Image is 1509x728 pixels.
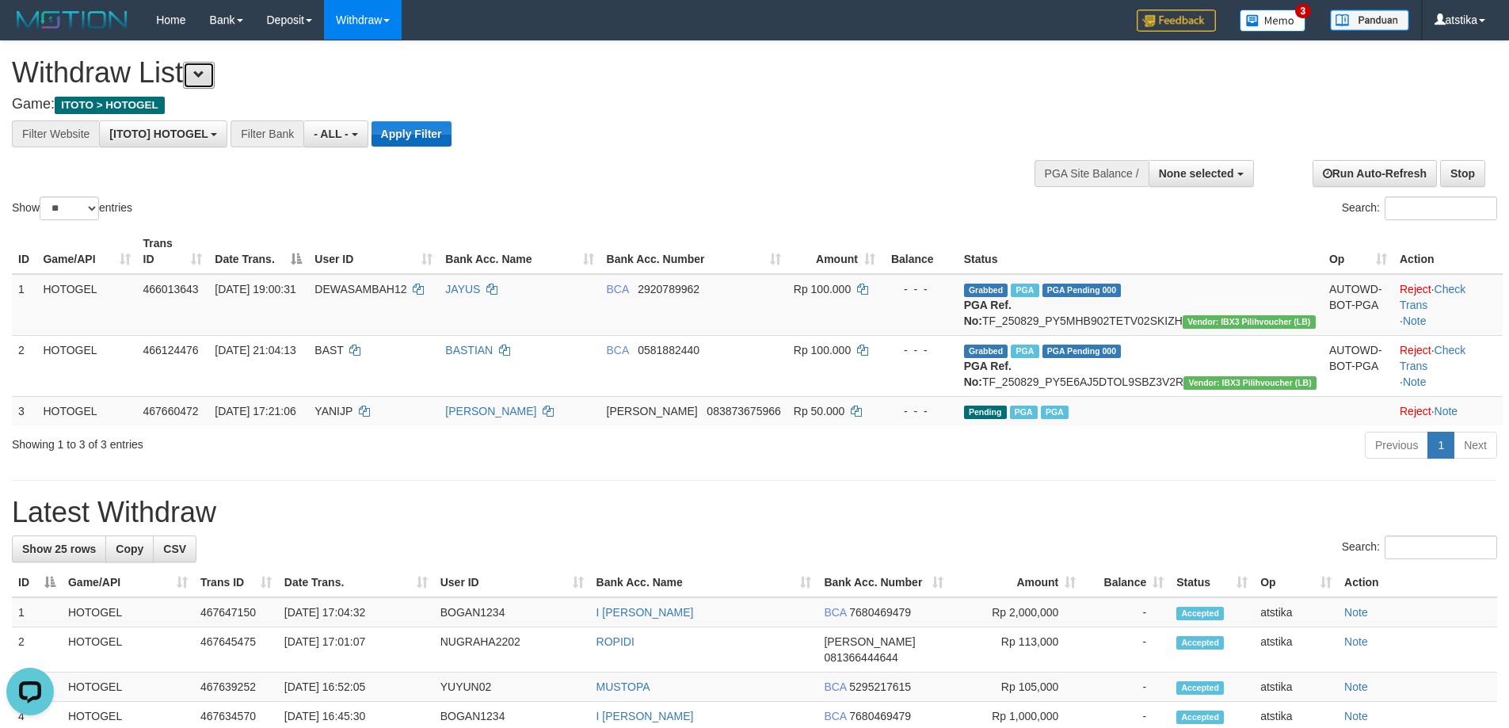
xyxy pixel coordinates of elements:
span: [PERSON_NAME] [824,635,915,648]
th: User ID: activate to sort column ascending [308,229,439,274]
a: MUSTOPA [596,680,650,693]
h1: Latest Withdraw [12,497,1497,528]
a: Reject [1400,344,1431,356]
td: HOTOGEL [62,673,194,702]
span: Rp 100.000 [794,283,851,295]
td: 3 [12,396,36,425]
span: BCA [824,710,846,722]
img: Button%20Memo.svg [1240,10,1306,32]
span: Copy [116,543,143,555]
div: - - - [888,403,951,419]
span: Copy 7680469479 to clipboard [849,606,911,619]
th: Balance [882,229,958,274]
td: HOTOGEL [62,597,194,627]
a: Copy [105,536,154,562]
a: [PERSON_NAME] [445,405,536,417]
div: - - - [888,281,951,297]
td: BOGAN1234 [434,597,590,627]
td: Rp 113,000 [950,627,1082,673]
span: - ALL - [314,128,349,140]
input: Search: [1385,536,1497,559]
a: Note [1344,680,1368,693]
td: atstika [1254,673,1338,702]
div: PGA Site Balance / [1035,160,1149,187]
span: Vendor URL: https://dashboard.q2checkout.com/secure [1183,315,1316,329]
span: Show 25 rows [22,543,96,555]
td: 2 [12,627,62,673]
span: None selected [1159,167,1234,180]
a: Reject [1400,283,1431,295]
span: Grabbed [964,345,1008,358]
span: Accepted [1176,607,1224,620]
button: - ALL - [303,120,368,147]
div: Filter Website [12,120,99,147]
span: BCA [607,344,629,356]
span: Copy 083873675966 to clipboard [707,405,780,417]
span: ITOTO > HOTOGEL [55,97,165,114]
td: · · [1393,335,1503,396]
th: Status: activate to sort column ascending [1170,568,1254,597]
span: Accepted [1176,636,1224,650]
span: Copy 7680469479 to clipboard [849,710,911,722]
td: Rp 105,000 [950,673,1082,702]
a: Check Trans [1400,283,1465,311]
td: HOTOGEL [36,274,136,336]
td: 1 [12,274,36,336]
span: Copy 5295217615 to clipboard [849,680,911,693]
div: Showing 1 to 3 of 3 entries [12,430,617,452]
th: Game/API: activate to sort column ascending [62,568,194,597]
span: Accepted [1176,681,1224,695]
th: Status [958,229,1323,274]
td: HOTOGEL [36,335,136,396]
td: NUGRAHA2202 [434,627,590,673]
td: 1 [12,597,62,627]
label: Search: [1342,536,1497,559]
b: PGA Ref. No: [964,360,1012,388]
span: Marked by atsarsy [1011,284,1038,297]
a: Note [1344,635,1368,648]
td: 467639252 [194,673,278,702]
a: I [PERSON_NAME] [596,606,694,619]
th: Bank Acc. Name: activate to sort column ascending [590,568,818,597]
div: Filter Bank [231,120,303,147]
th: Op: activate to sort column ascending [1254,568,1338,597]
a: CSV [153,536,196,562]
th: Action [1393,229,1503,274]
a: 1 [1427,432,1454,459]
td: [DATE] 16:52:05 [278,673,434,702]
span: PGA Pending [1042,284,1122,297]
h4: Game: [12,97,990,112]
th: Action [1338,568,1497,597]
label: Show entries [12,196,132,220]
button: None selected [1149,160,1254,187]
th: Game/API: activate to sort column ascending [36,229,136,274]
span: DEWASAMBAH12 [314,283,406,295]
td: [DATE] 17:01:07 [278,627,434,673]
td: - [1082,673,1170,702]
span: Accepted [1176,711,1224,724]
span: BCA [824,606,846,619]
th: Bank Acc. Number: activate to sort column ascending [817,568,950,597]
a: I [PERSON_NAME] [596,710,694,722]
b: PGA Ref. No: [964,299,1012,327]
a: Note [1344,710,1368,722]
th: ID [12,229,36,274]
th: Op: activate to sort column ascending [1323,229,1393,274]
img: panduan.png [1330,10,1409,31]
span: Rp 50.000 [794,405,845,417]
td: 467645475 [194,627,278,673]
td: - [1082,627,1170,673]
td: AUTOWD-BOT-PGA [1323,274,1393,336]
span: PGA [1041,406,1069,419]
span: Grabbed [964,284,1008,297]
td: HOTOGEL [62,627,194,673]
img: Feedback.jpg [1137,10,1216,32]
a: Run Auto-Refresh [1313,160,1437,187]
th: Bank Acc. Name: activate to sort column ascending [439,229,600,274]
h1: Withdraw List [12,57,990,89]
td: - [1082,597,1170,627]
span: [ITOTO] HOTOGEL [109,128,208,140]
span: YANIJP [314,405,352,417]
a: Show 25 rows [12,536,106,562]
span: 466013643 [143,283,199,295]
